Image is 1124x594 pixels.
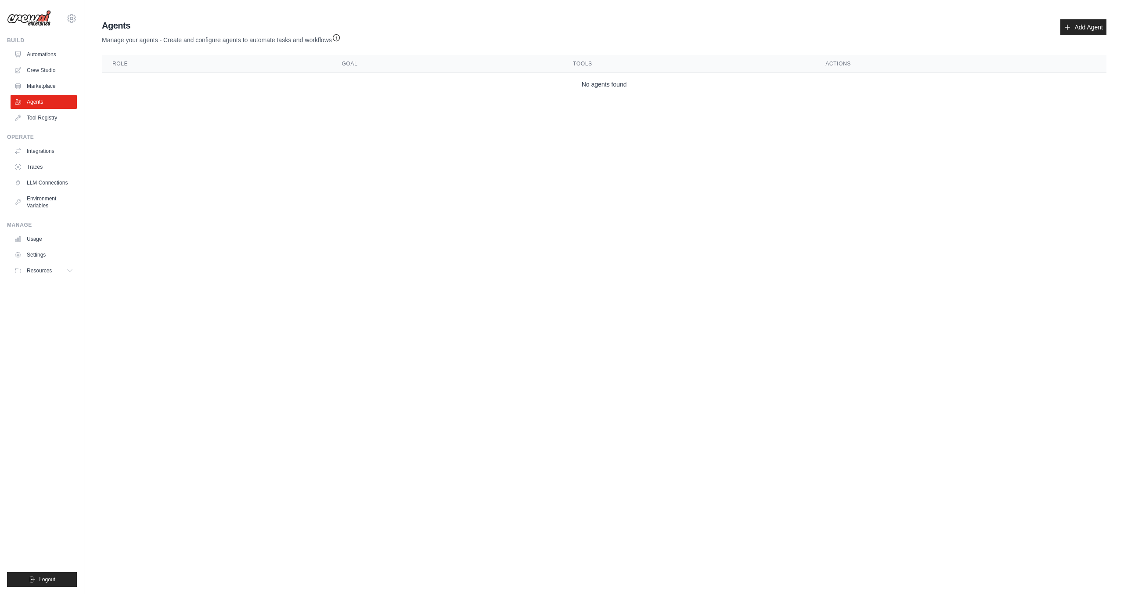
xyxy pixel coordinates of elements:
a: Traces [11,160,77,174]
a: Tool Registry [11,111,77,125]
img: Logo [7,10,51,27]
a: Automations [11,47,77,62]
button: Resources [11,264,77,278]
h2: Agents [102,19,341,32]
th: Goal [331,55,562,73]
a: Add Agent [1060,19,1106,35]
span: Logout [39,576,55,583]
td: No agents found [102,73,1106,96]
a: Environment Variables [11,192,77,213]
div: Operate [7,134,77,141]
div: Manage [7,221,77,228]
button: Logout [7,572,77,587]
a: LLM Connections [11,176,77,190]
th: Tools [562,55,815,73]
a: Usage [11,232,77,246]
a: Integrations [11,144,77,158]
a: Settings [11,248,77,262]
th: Role [102,55,331,73]
a: Crew Studio [11,63,77,77]
th: Actions [815,55,1106,73]
span: Resources [27,267,52,274]
p: Manage your agents - Create and configure agents to automate tasks and workflows [102,32,341,44]
div: Build [7,37,77,44]
a: Agents [11,95,77,109]
a: Marketplace [11,79,77,93]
